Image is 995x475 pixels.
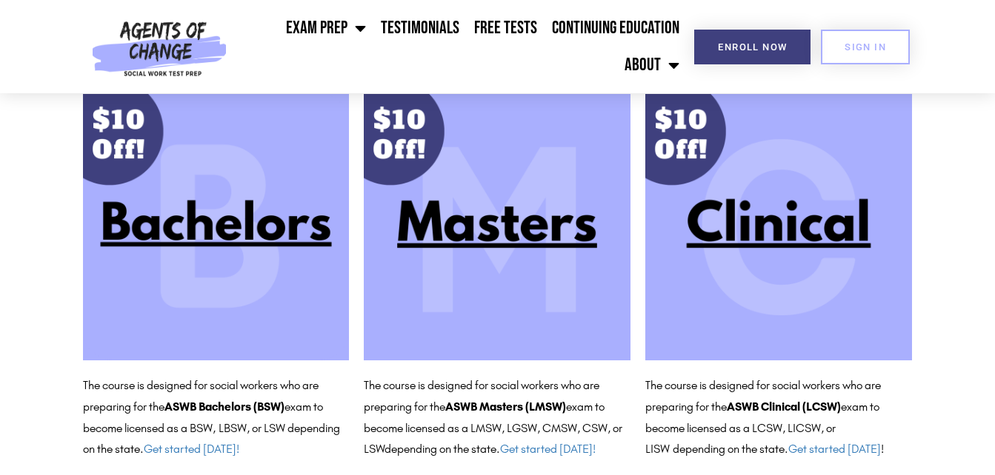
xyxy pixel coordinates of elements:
[821,30,910,64] a: SIGN IN
[500,442,596,456] a: Get started [DATE]!
[373,10,467,47] a: Testimonials
[727,400,841,414] b: ASWB Clinical (LCSW)
[364,375,630,460] p: The course is designed for social workers who are preparing for the exam to become licensed as a ...
[788,442,881,456] a: Get started [DATE]
[694,30,811,64] a: Enroll Now
[144,442,239,456] a: Get started [DATE]!
[718,42,787,52] span: Enroll Now
[545,10,687,47] a: Continuing Education
[617,47,687,84] a: About
[467,10,545,47] a: Free Tests
[385,442,596,456] span: depending on the state.
[645,375,912,460] p: The course is designed for social workers who are preparing for the exam to become licensed as a ...
[845,42,886,52] span: SIGN IN
[785,442,884,456] span: . !
[164,400,284,414] b: ASWB Bachelors (BSW)
[673,442,785,456] span: depending on the state
[233,10,687,84] nav: Menu
[83,375,350,460] p: The course is designed for social workers who are preparing for the exam to become licensed as a ...
[445,400,566,414] b: ASWB Masters (LMSW)
[279,10,373,47] a: Exam Prep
